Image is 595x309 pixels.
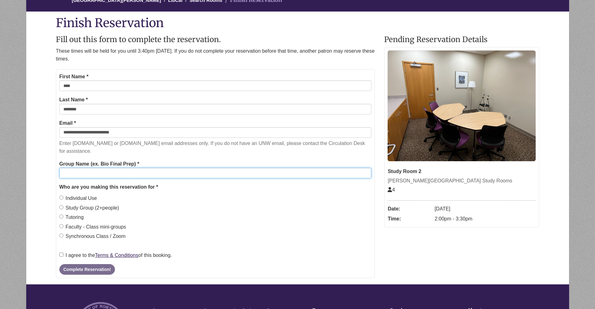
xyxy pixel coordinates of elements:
[59,119,76,127] label: Email *
[59,183,372,191] legend: Who are you making this reservation for *
[388,187,395,192] span: The capacity of this space
[434,204,536,214] dd: [DATE]
[59,204,119,212] label: Study Group (2+people)
[434,214,536,224] dd: 2:00pm - 3:30pm
[388,177,536,185] div: [PERSON_NAME][GEOGRAPHIC_DATA] Study Rooms
[59,224,63,228] input: Faculty - Class mini-groups
[59,264,115,275] button: Complete Reservation!
[384,36,539,44] h2: Pending Reservation Details
[59,251,172,259] label: I agree to the of this booking.
[388,167,536,176] div: Study Room 2
[56,47,375,63] p: These times will be held for you until 3:40pm [DATE]. If you do not complete your reservation bef...
[388,214,431,224] dt: Time:
[388,204,431,214] dt: Date:
[56,36,375,44] h2: Fill out this form to complete the reservation.
[59,215,63,219] input: Tutoring
[56,16,539,29] h1: Finish Reservation
[59,73,88,81] label: First Name *
[59,234,63,238] input: Synchronous Class / Zoom
[59,253,63,257] input: I agree to theTerms & Conditionsof this booking.
[59,96,88,104] label: Last Name *
[59,205,63,209] input: Study Group (2+people)
[59,196,63,200] input: Individual Use
[59,194,97,202] label: Individual Use
[388,51,536,162] img: Study Room 2
[59,232,126,240] label: Synchronous Class / Zoom
[59,213,84,221] label: Tutoring
[59,160,139,168] label: Group Name (ex. Bio Final Prep) *
[95,253,138,258] a: Terms & Conditions
[59,223,126,231] label: Faculty - Class mini-groups
[59,139,372,155] p: Enter [DOMAIN_NAME] or [DOMAIN_NAME] email addresses only. If you do not have an UNW email, pleas...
